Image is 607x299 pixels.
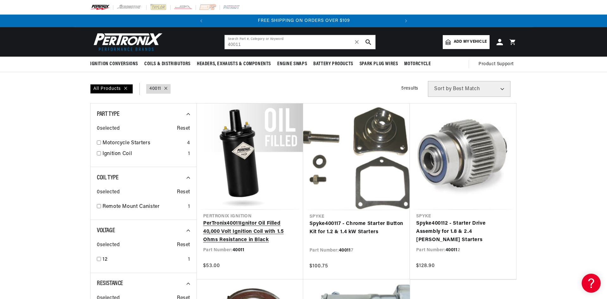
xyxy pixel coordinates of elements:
span: Ignition Conversions [90,61,138,67]
summary: Headers, Exhausts & Components [194,57,274,72]
span: 0 selected [97,188,120,196]
div: 1 [188,150,190,158]
div: Announcement [208,17,400,24]
button: Translation missing: en.sections.announcements.previous_announcement [195,15,208,27]
span: 0 selected [97,125,120,133]
div: 2 of 2 [208,17,400,24]
summary: Engine Swaps [274,57,310,72]
button: Translation missing: en.sections.announcements.next_announcement [400,15,412,27]
summary: Motorcycle [401,57,434,72]
span: Battery Products [313,61,353,67]
slideshow-component: Translation missing: en.sections.announcements.announcement_bar [74,15,533,27]
span: 0 selected [97,241,120,249]
a: Ignition Coil [103,150,185,158]
div: 1 [188,203,190,211]
summary: Ignition Conversions [90,57,141,72]
summary: Product Support [479,57,517,72]
a: Add my vehicle [443,35,490,49]
a: Motorcycle Starters [103,139,185,147]
span: Headers, Exhausts & Components [197,61,271,67]
summary: Battery Products [310,57,356,72]
input: Search Part #, Category or Keyword [225,35,375,49]
a: Spyke400112 - Starter Drive Assembly for 1.8 & 2.4 [PERSON_NAME] Starters [416,220,510,244]
span: FREE SHIPPING ON ORDERS OVER $109 [258,18,350,23]
img: Pertronix [90,31,163,53]
span: Add my vehicle [454,39,487,45]
span: Resistance [97,280,123,287]
a: Spyke400117 - Chrome Starter Button Kit for 1.2 & 1.4 kW Starters [310,220,404,236]
div: 1 [188,256,190,264]
span: Product Support [479,61,514,68]
a: 40011 [149,85,161,92]
span: Reset [177,125,190,133]
div: All Products [90,84,133,94]
span: Part Type [97,111,119,117]
span: Reset [177,241,190,249]
span: Spark Plug Wires [360,61,398,67]
summary: Coils & Distributors [141,57,194,72]
a: PerTronix40011Ignitor Oil Filled 40,000 Volt Ignition Coil with 1.5 Ohms Resistance in Black [203,220,297,244]
span: Coils & Distributors [144,61,191,67]
span: Reset [177,188,190,196]
span: Voltage [97,227,115,234]
span: Sort by [434,86,452,91]
div: 4 [187,139,190,147]
a: 12 [103,256,185,264]
button: search button [361,35,375,49]
span: Motorcycle [404,61,431,67]
span: Engine Swaps [277,61,307,67]
summary: Spark Plug Wires [356,57,401,72]
a: Remote Mount Canister [103,203,185,211]
span: 5 results [401,86,418,91]
span: Coil Type [97,175,118,181]
select: Sort by [428,81,510,97]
